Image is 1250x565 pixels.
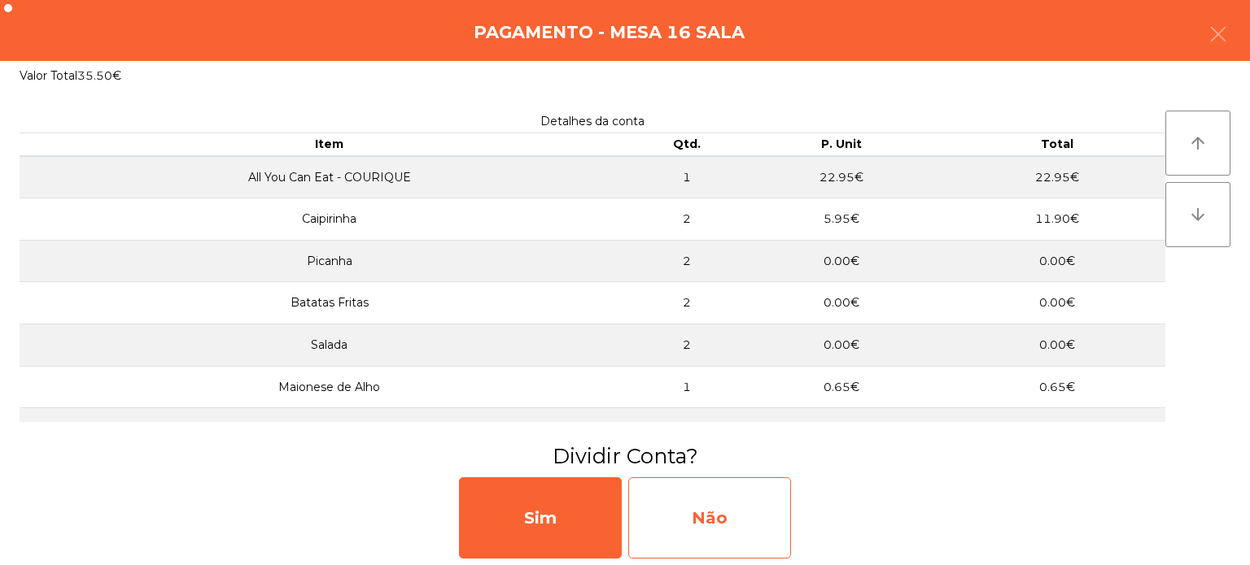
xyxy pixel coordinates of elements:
td: Salada [20,324,640,367]
h3: Dividir Conta? [12,441,1238,471]
td: 0.00€ [950,240,1165,282]
td: 0.65€ [950,366,1165,408]
td: Caipirinha [20,198,640,241]
td: 5.95€ [733,198,949,241]
span: Detalhes da conta [540,114,645,128]
td: 0.00€ [733,408,949,450]
th: P. Unit [733,133,949,156]
span: Valor Total [20,68,77,83]
td: 22.95€ [733,156,949,198]
td: 11.90€ [950,198,1165,241]
td: 2 [640,324,734,367]
td: 1 [640,156,734,198]
div: Não [628,477,791,558]
td: 2 [640,240,734,282]
th: Qtd. [640,133,734,156]
i: arrow_upward [1188,133,1208,153]
td: 2 [640,198,734,241]
td: 0.65€ [733,366,949,408]
th: Total [950,133,1165,156]
td: Batatas Fritas [20,282,640,324]
td: All You Can Eat - COURIQUE [20,156,640,198]
h4: Pagamento - Mesa 16 Sala [474,20,745,45]
td: 0.00€ [733,324,949,367]
td: 1 [640,366,734,408]
button: arrow_downward [1165,182,1230,247]
td: 0.00€ [950,324,1165,367]
span: 35.50€ [77,68,121,83]
td: 0.00€ [950,408,1165,450]
td: 1 [640,408,734,450]
td: 0.00€ [950,282,1165,324]
td: 2 [640,282,734,324]
td: Picanha [20,240,640,282]
td: Maionese de Alho [20,366,640,408]
button: arrow_upward [1165,111,1230,176]
div: Sim [459,477,622,558]
td: Maminha AA [20,408,640,450]
td: 0.00€ [733,240,949,282]
td: 0.00€ [733,282,949,324]
i: arrow_downward [1188,205,1208,224]
td: 22.95€ [950,156,1165,198]
th: Item [20,133,640,156]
